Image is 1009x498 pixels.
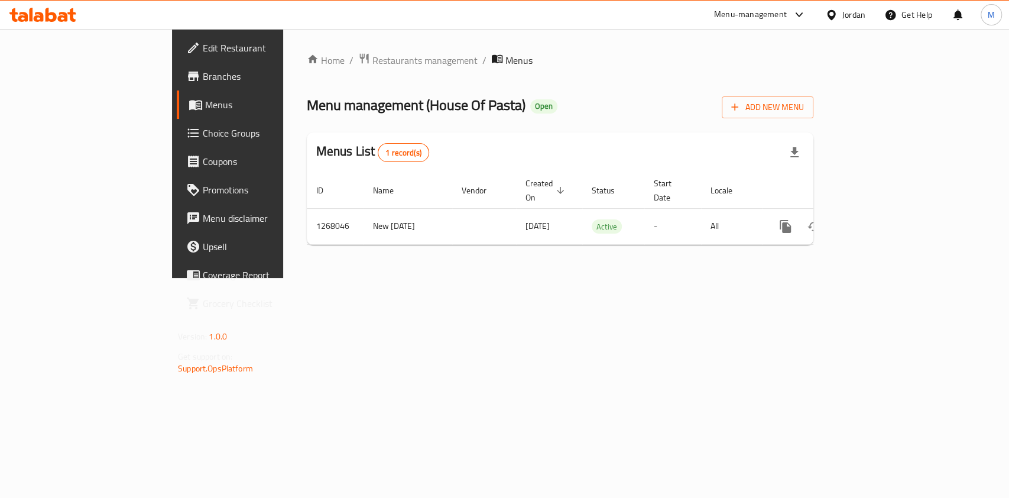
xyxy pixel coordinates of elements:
[203,69,331,83] span: Branches
[482,53,486,67] li: /
[177,289,340,318] a: Grocery Checklist
[178,349,232,364] span: Get support on:
[525,176,568,205] span: Created On
[203,296,331,311] span: Grocery Checklist
[177,119,340,147] a: Choice Groups
[177,62,340,90] a: Branches
[177,147,340,176] a: Coupons
[349,53,353,67] li: /
[307,173,894,245] table: enhanced table
[530,101,557,111] span: Open
[701,208,762,244] td: All
[203,41,331,55] span: Edit Restaurant
[373,183,409,198] span: Name
[177,232,340,261] a: Upsell
[203,126,331,140] span: Choice Groups
[177,261,340,289] a: Coverage Report
[378,147,429,159] span: 1 record(s)
[307,53,813,68] nav: breadcrumb
[316,143,429,162] h2: Menus List
[203,268,331,282] span: Coverage Report
[800,212,828,241] button: Change Status
[771,212,800,241] button: more
[988,8,995,21] span: M
[203,240,331,254] span: Upsell
[203,211,331,225] span: Menu disclaimer
[592,220,622,234] span: Active
[714,8,787,22] div: Menu-management
[530,99,557,114] div: Open
[203,183,331,197] span: Promotions
[177,34,340,62] a: Edit Restaurant
[592,183,630,198] span: Status
[505,53,533,67] span: Menus
[178,361,253,376] a: Support.OpsPlatform
[525,218,550,234] span: [DATE]
[654,176,687,205] span: Start Date
[780,138,809,167] div: Export file
[842,8,865,21] div: Jordan
[378,143,429,162] div: Total records count
[203,154,331,169] span: Coupons
[762,173,894,209] th: Actions
[177,204,340,232] a: Menu disclaimer
[731,100,804,115] span: Add New Menu
[364,208,452,244] td: New [DATE]
[307,92,525,118] span: Menu management ( House Of Pasta )
[644,208,701,244] td: -
[710,183,748,198] span: Locale
[205,98,331,112] span: Menus
[316,183,339,198] span: ID
[178,329,207,344] span: Version:
[177,90,340,119] a: Menus
[177,176,340,204] a: Promotions
[722,96,813,118] button: Add New Menu
[209,329,227,344] span: 1.0.0
[358,53,478,68] a: Restaurants management
[372,53,478,67] span: Restaurants management
[462,183,502,198] span: Vendor
[592,219,622,234] div: Active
